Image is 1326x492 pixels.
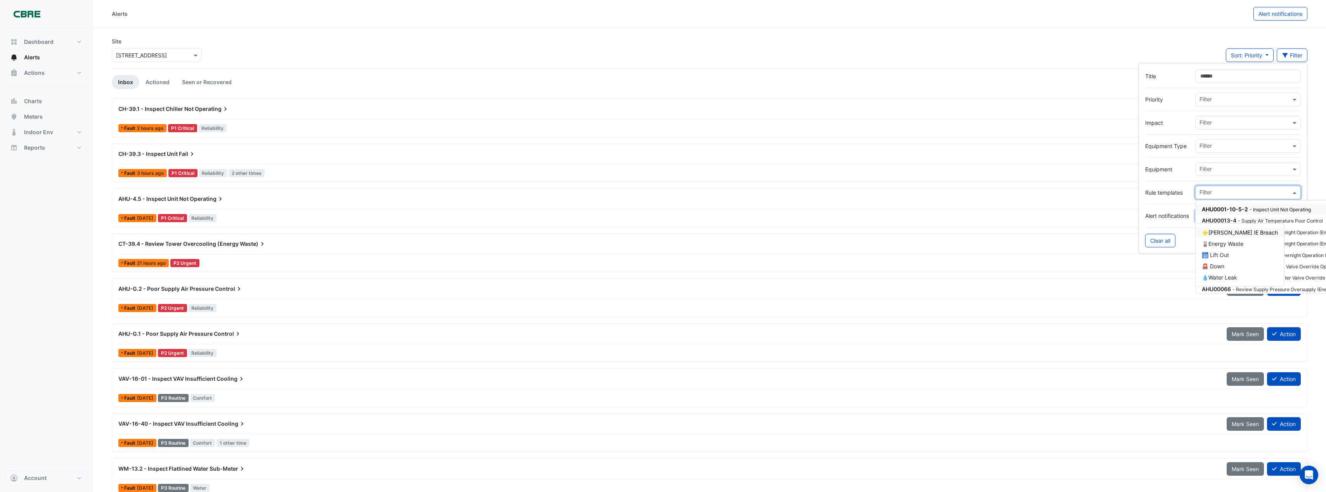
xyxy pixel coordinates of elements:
[1198,118,1212,128] div: Filter
[1145,142,1189,150] label: Equipment Type
[1232,331,1259,337] span: Mark Seen
[215,285,243,293] span: Control
[6,34,87,50] button: Dashboard
[118,195,189,202] span: AHU-4.5 - Inspect Unit Not
[137,215,153,221] span: Thu 07-Aug-2025 15:57 AEST
[1300,466,1318,484] div: Open Intercom Messenger
[24,144,45,152] span: Reports
[179,150,196,158] span: Fail
[158,304,187,312] div: P2 Urgent
[1202,274,1237,281] span: 💧Water Leak
[24,69,45,77] span: Actions
[118,150,178,157] span: CH-39.3 - Inspect Unit
[217,439,250,447] span: 1 other time
[6,140,87,155] button: Reports
[168,169,198,177] div: P1 Critical
[168,124,197,132] div: P1 Critical
[1145,72,1189,80] label: Title
[24,128,53,136] span: Indoor Env
[124,261,137,266] span: Fault
[210,465,246,473] span: Sub-Meter
[195,105,229,113] span: Operating
[1202,263,1224,269] span: 🚨 Down
[112,75,139,89] a: Inbox
[10,144,18,152] app-icon: Reports
[124,351,137,356] span: Fault
[24,38,54,46] span: Dashboard
[199,124,227,132] span: Reliability
[124,216,137,221] span: Fault
[118,420,216,427] span: VAV-16-40 - Inspect VAV Insufficient
[124,396,137,401] span: Fault
[112,10,128,18] div: Alerts
[189,214,217,222] span: Reliability
[1232,466,1259,472] span: Mark Seen
[10,69,18,77] app-icon: Actions
[1227,417,1264,431] button: Mark Seen
[118,105,194,112] span: CH-39.1 - Inspect Chiller Not
[1232,421,1259,427] span: Mark Seen
[1198,95,1212,105] div: Filter
[189,304,217,312] span: Reliability
[137,260,166,266] span: Thu 21-Aug-2025 17:36 AEST
[137,485,153,491] span: Mon 18-Aug-2025 10:00 AEST
[1202,252,1229,258] span: 🛗 Lift Out
[1145,234,1175,247] button: Clear all
[158,349,187,357] div: P2 Urgent
[1232,376,1259,382] span: Mark Seen
[199,169,227,177] span: Reliability
[137,305,153,311] span: Fri 04-Jul-2025 12:56 AEST
[1145,119,1189,127] label: Impact
[189,349,217,357] span: Reliability
[1238,218,1323,224] small: Supply Air Temperature Poor Control
[1227,462,1264,476] button: Mark Seen
[118,330,213,337] span: AHU-G.1 - Poor Supply Air Pressure
[137,350,153,356] span: Fri 04-Jul-2025 10:41 AEST
[139,75,176,89] a: Actioned
[158,214,187,222] div: P1 Critical
[1250,207,1311,212] small: Inspect Unit Not Operating
[1253,7,1307,21] button: Alert notifications
[158,484,189,492] div: P3 Routine
[1202,217,1236,224] span: AHU00013-4
[6,109,87,124] button: Meters
[124,486,137,490] span: Fault
[6,470,87,486] button: Account
[118,285,214,292] span: AHU-G.2 - Poor Supply Air Pressure
[9,6,44,22] img: Company Logo
[124,306,137,311] span: Fault
[214,330,242,338] span: Control
[137,125,163,131] span: Fri 22-Aug-2025 13:15 AEST
[1145,165,1189,173] label: Equipment
[1277,48,1308,62] button: Filter
[10,128,18,136] app-icon: Indoor Env
[137,170,164,176] span: Fri 22-Aug-2025 12:14 AEST
[1145,188,1189,197] label: Rule templates
[10,113,18,121] app-icon: Meters
[1267,372,1301,386] button: Action
[137,440,153,446] span: Tue 19-Aug-2025 11:42 AEST
[1198,188,1212,198] div: Filter
[1267,462,1301,476] button: Action
[170,259,199,267] div: P2 Urgent
[158,394,189,402] div: P3 Routine
[1267,327,1301,341] button: Action
[190,439,215,447] span: Comfort
[1198,142,1212,152] div: Filter
[1202,206,1248,212] span: AHU0001-10-5-2
[190,394,215,402] span: Comfort
[1226,48,1274,62] button: Sort: Priority
[6,93,87,109] button: Charts
[24,97,42,105] span: Charts
[1227,372,1264,386] button: Mark Seen
[1198,165,1212,175] div: Filter
[10,97,18,105] app-icon: Charts
[1202,229,1278,236] span: ⭐[PERSON_NAME] IE Breach
[217,375,245,383] span: Cooling
[6,65,87,81] button: Actions
[6,124,87,140] button: Indoor Env
[112,37,121,45] label: Site
[190,484,210,492] span: Water
[229,169,265,177] span: 2 other times
[24,474,47,482] span: Account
